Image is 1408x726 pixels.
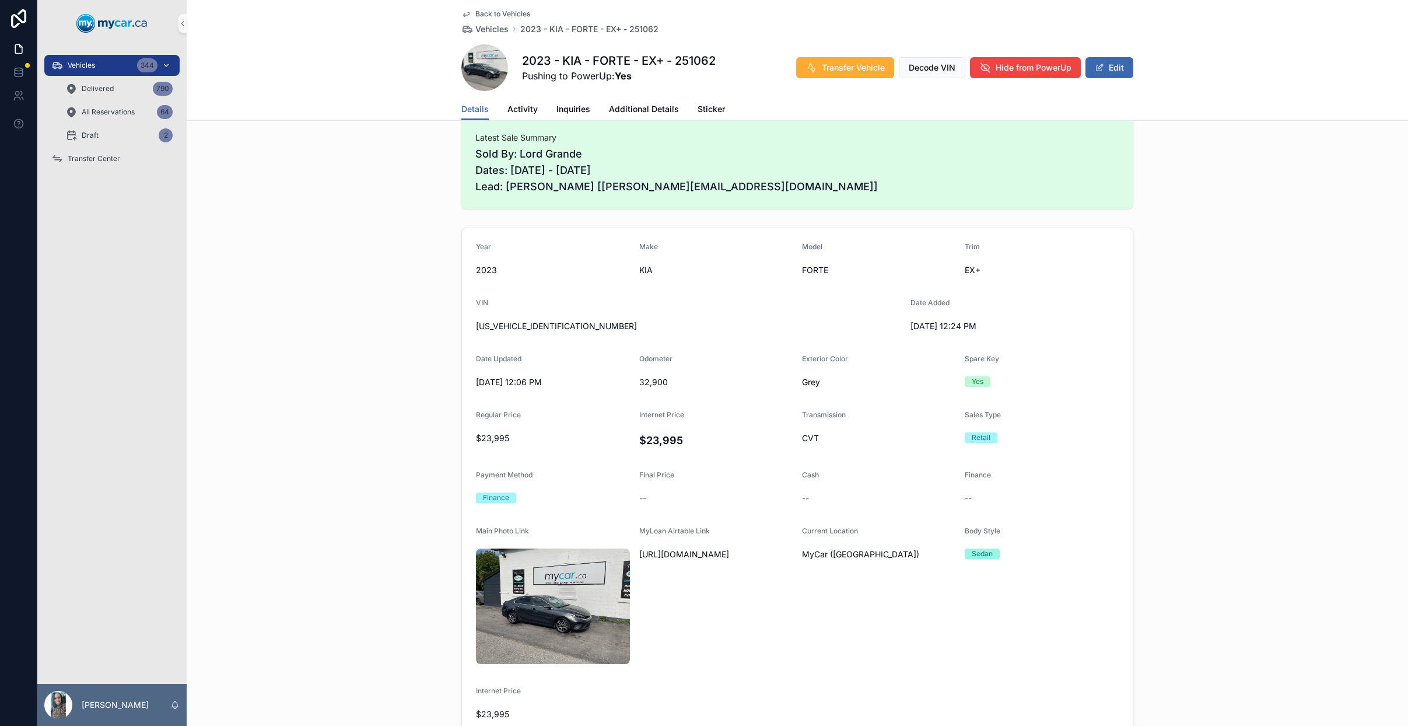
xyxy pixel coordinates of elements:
span: FInal Price [639,470,674,479]
span: Make [639,242,658,251]
div: Retail [972,432,990,443]
span: Transfer Vehicle [822,62,885,74]
span: Grey [802,376,955,388]
span: [DATE] 12:24 PM [910,320,1064,332]
a: Back to Vehicles [461,9,530,19]
a: Draft2 [58,125,180,146]
span: -- [965,493,972,504]
span: Exterior Color [802,354,848,363]
div: scrollable content [37,47,187,184]
span: Regular Price [476,410,521,419]
span: Spare Key [965,354,999,363]
a: Additional Details [609,99,679,122]
div: 344 [137,58,157,72]
button: Transfer Vehicle [796,57,894,78]
span: Sold By: Lord Grande Dates: [DATE] - [DATE] Lead: [PERSON_NAME] [[PERSON_NAME][EMAIL_ADDRESS][DOM... [475,146,1119,195]
img: uc [476,549,630,664]
a: Inquiries [556,99,590,122]
span: Inquiries [556,103,590,115]
span: Transmission [802,410,846,419]
span: FORTE [802,264,955,276]
span: Vehicles [68,61,95,70]
span: Draft [82,131,99,140]
span: Date Added [910,298,950,307]
span: Vehicles [475,23,509,35]
a: All Reservations64 [58,102,180,123]
span: [DATE] 12:06 PM [476,376,630,388]
a: Transfer Center [44,148,180,169]
span: 2023 [476,264,630,276]
h1: 2023 - KIA - FORTE - EX+ - 251062 [522,53,716,69]
span: Sales Type [965,410,1001,419]
span: Latest Sale Summary [475,132,1119,144]
a: Sticker [698,99,725,122]
a: Vehicles [461,23,509,35]
span: Trim [965,242,980,251]
button: Edit [1085,57,1133,78]
span: Year [476,242,491,251]
span: Body Style [965,526,1000,535]
a: 2023 - KIA - FORTE - EX+ - 251062 [520,23,659,35]
span: VIN [476,298,488,307]
div: Finance [483,493,509,503]
h4: $23,995 [639,432,793,448]
span: KIA [639,264,793,276]
span: [URL][DOMAIN_NAME] [639,549,793,560]
strong: Yes [615,70,632,82]
a: Details [461,99,489,121]
a: Delivered790 [58,78,180,99]
button: Hide from PowerUp [970,57,1081,78]
span: 32,900 [639,376,793,388]
span: Details [461,103,489,115]
span: Payment Method [476,470,533,479]
span: $23,995 [476,432,630,444]
span: Cash [802,470,819,479]
div: 790 [153,82,173,96]
span: Main Photo Link [476,526,529,535]
button: Decode VIN [899,57,965,78]
span: Activity [507,103,538,115]
span: Pushing to PowerUp: [522,69,716,83]
div: Sedan [972,549,993,559]
span: $23,995 [476,708,630,720]
span: Odometer [639,354,673,363]
img: App logo [76,14,148,33]
span: Internet Price [476,686,521,695]
span: Date Updated [476,354,521,363]
span: CVT [802,432,955,444]
p: [PERSON_NAME] [82,699,149,711]
div: 64 [157,105,173,119]
span: All Reservations [82,107,135,117]
span: -- [639,493,646,504]
span: Additional Details [609,103,679,115]
span: -- [802,493,809,504]
div: 2 [159,128,173,142]
span: Transfer Center [68,154,120,163]
span: Finance [965,470,991,479]
a: Activity [507,99,538,122]
span: Delivered [82,84,114,93]
span: [US_VEHICLE_IDENTIFICATION_NUMBER] [476,320,901,332]
span: EX+ [965,264,1119,276]
div: Yes [972,376,983,387]
span: MyCar ([GEOGRAPHIC_DATA]) [802,549,919,560]
span: Current Location [802,526,858,535]
span: MyLoan Airtable Link [639,526,710,535]
span: Hide from PowerUp [996,62,1071,74]
span: Internet Price [639,410,684,419]
span: Model [802,242,822,251]
span: Decode VIN [909,62,955,74]
a: Vehicles344 [44,55,180,76]
span: Sticker [698,103,725,115]
span: Back to Vehicles [475,9,530,19]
